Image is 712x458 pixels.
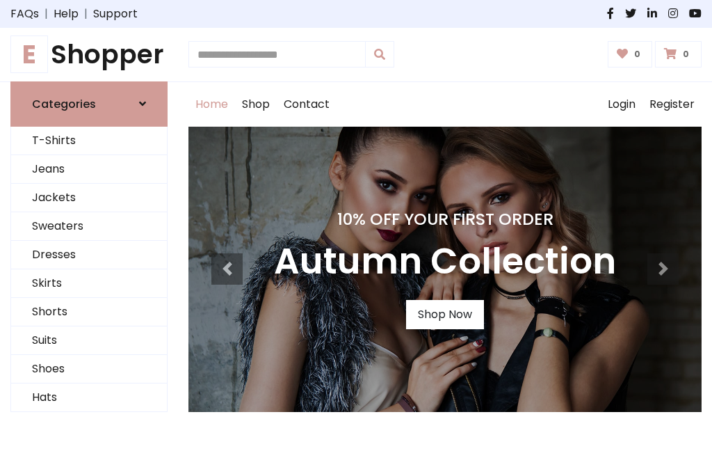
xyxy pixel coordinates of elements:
a: Sweaters [11,212,167,241]
a: Shop Now [406,300,484,329]
a: Dresses [11,241,167,269]
a: Register [642,82,702,127]
a: Jackets [11,184,167,212]
a: Shorts [11,298,167,326]
span: E [10,35,48,73]
a: Support [93,6,138,22]
a: 0 [655,41,702,68]
a: 0 [608,41,653,68]
h3: Autumn Collection [274,240,616,283]
a: Suits [11,326,167,355]
a: Shop [235,82,277,127]
a: Hats [11,384,167,412]
h6: Categories [32,97,96,111]
a: Contact [277,82,337,127]
a: Skirts [11,269,167,298]
h4: 10% Off Your First Order [274,210,616,229]
span: | [79,6,93,22]
a: Login [601,82,642,127]
a: Jeans [11,155,167,184]
a: T-Shirts [11,127,167,155]
span: 0 [631,48,644,61]
span: | [39,6,54,22]
a: FAQs [10,6,39,22]
h1: Shopper [10,39,168,70]
span: 0 [679,48,693,61]
a: EShopper [10,39,168,70]
a: Home [188,82,235,127]
a: Help [54,6,79,22]
a: Categories [10,81,168,127]
a: Shoes [11,355,167,384]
